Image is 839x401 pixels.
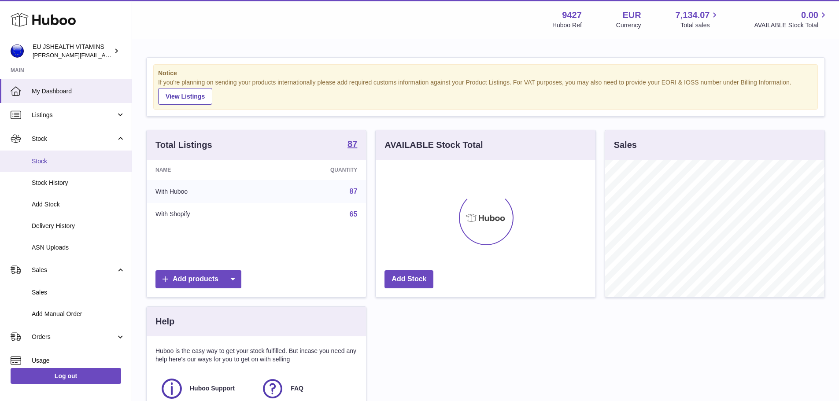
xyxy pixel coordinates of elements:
span: AVAILABLE Stock Total [754,21,828,29]
span: Listings [32,111,116,119]
th: Quantity [265,160,366,180]
span: 0.00 [801,9,818,21]
strong: 9427 [562,9,582,21]
strong: EUR [622,9,641,21]
span: Add Manual Order [32,310,125,318]
span: Sales [32,266,116,274]
div: If you're planning on sending your products internationally please add required customs informati... [158,78,813,105]
a: Huboo Support [160,377,252,401]
a: 0.00 AVAILABLE Stock Total [754,9,828,29]
span: ASN Uploads [32,243,125,252]
h3: AVAILABLE Stock Total [384,139,483,151]
a: FAQ [261,377,353,401]
a: 87 [347,140,357,150]
div: Currency [616,21,641,29]
a: 7,134.07 Total sales [676,9,720,29]
h3: Help [155,316,174,327]
span: Stock [32,157,125,166]
div: Huboo Ref [552,21,582,29]
td: With Huboo [147,180,265,203]
h3: Total Listings [155,139,212,151]
span: My Dashboard [32,87,125,96]
span: [PERSON_NAME][EMAIL_ADDRESS][DOMAIN_NAME] [33,52,177,59]
strong: Notice [158,69,813,77]
span: Orders [32,333,116,341]
span: Total sales [680,21,720,29]
p: Huboo is the easy way to get your stock fulfilled. But incase you need any help here's our ways f... [155,347,357,364]
h3: Sales [614,139,637,151]
span: Sales [32,288,125,297]
span: Stock History [32,179,125,187]
a: Log out [11,368,121,384]
th: Name [147,160,265,180]
span: 7,134.07 [676,9,710,21]
a: Add Stock [384,270,433,288]
span: Add Stock [32,200,125,209]
span: Stock [32,135,116,143]
strong: 87 [347,140,357,148]
span: Usage [32,357,125,365]
span: FAQ [291,384,303,393]
div: EU JSHEALTH VITAMINS [33,43,112,59]
a: 65 [350,210,358,218]
span: Huboo Support [190,384,235,393]
a: View Listings [158,88,212,105]
img: laura@jessicasepel.com [11,44,24,58]
td: With Shopify [147,203,265,226]
span: Delivery History [32,222,125,230]
a: Add products [155,270,241,288]
a: 87 [350,188,358,195]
